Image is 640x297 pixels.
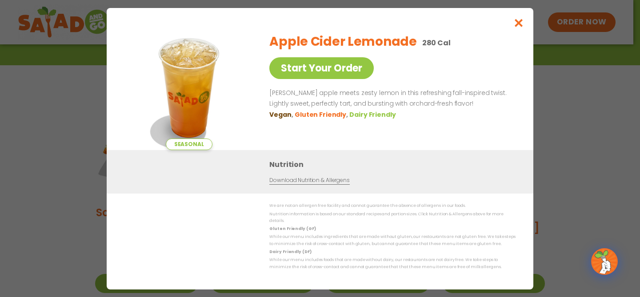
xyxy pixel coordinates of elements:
span: Seasonal [166,139,212,150]
h2: Apple Cider Lemonade [269,32,416,51]
li: Gluten Friendly [295,110,349,119]
button: Close modal [504,8,533,38]
a: Start Your Order [269,57,374,79]
p: [PERSON_NAME] apple meets zesty lemon in this refreshing fall-inspired twist. Lightly sweet, perf... [269,88,512,109]
p: Nutrition information is based on our standard recipes and portion sizes. Click Nutrition & Aller... [269,210,516,224]
p: While our menu includes foods that are made without dairy, our restaurants are not dairy free. We... [269,257,516,270]
p: While our menu includes ingredients that are made without gluten, our restaurants are not gluten ... [269,234,516,247]
li: Vegan [269,110,295,119]
li: Dairy Friendly [349,110,397,119]
p: 280 Cal [422,37,451,48]
p: We are not an allergen free facility and cannot guarantee the absence of allergens in our foods. [269,202,516,209]
strong: Dairy Friendly (DF) [269,249,311,254]
strong: Gluten Friendly (GF) [269,226,316,231]
h3: Nutrition [269,159,520,170]
img: wpChatIcon [592,249,617,274]
a: Download Nutrition & Allergens [269,176,349,185]
img: Featured product photo for Apple Cider Lemonade [127,26,251,150]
